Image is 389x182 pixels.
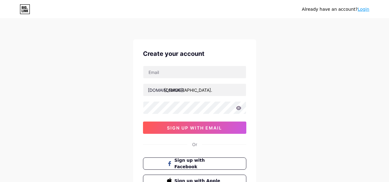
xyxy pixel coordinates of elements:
button: sign up with email [143,122,246,134]
button: Sign up with Facebook [143,157,246,170]
input: Email [143,66,246,78]
a: Login [358,7,369,12]
div: Create your account [143,49,246,58]
span: Sign up with Facebook [174,157,222,170]
div: [DOMAIN_NAME]/ [148,87,184,93]
input: username [143,84,246,96]
span: sign up with email [167,125,222,130]
div: Already have an account? [302,6,369,13]
div: Or [192,141,197,148]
